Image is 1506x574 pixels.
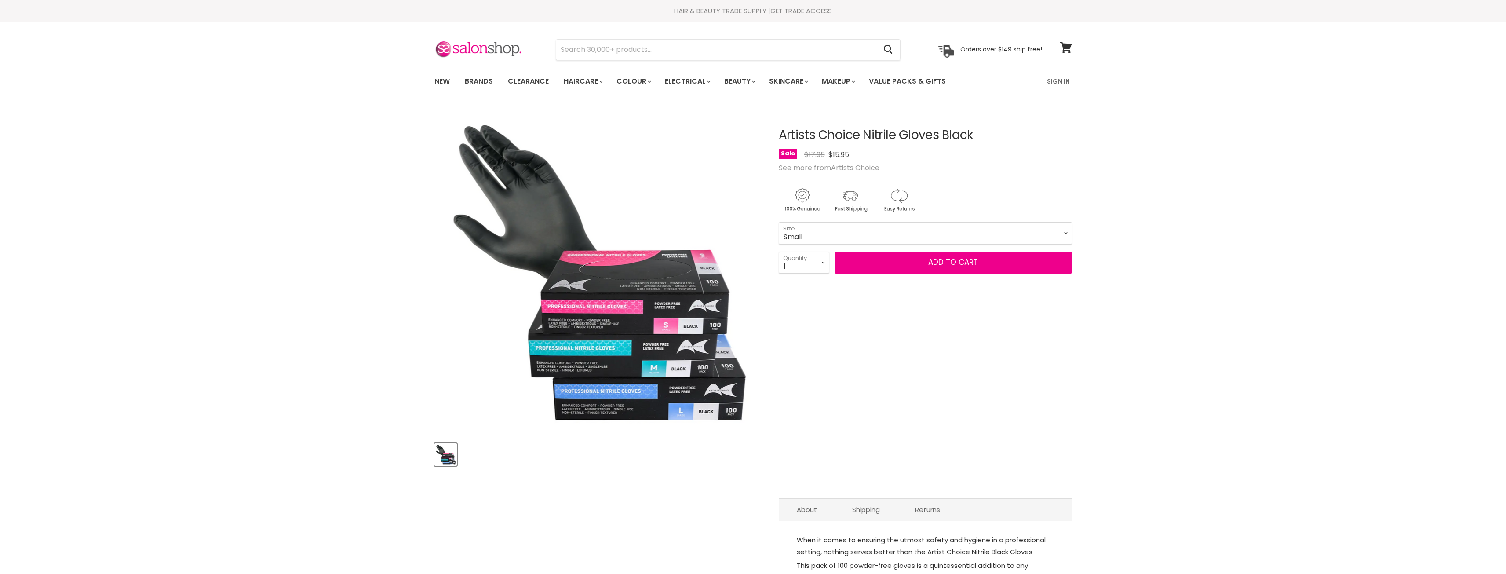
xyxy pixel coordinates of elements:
a: Artists Choice [831,163,879,173]
select: Quantity [779,252,829,274]
span: $15.95 [828,150,849,160]
img: Artists Choice Nitrile Gloves Black [435,444,456,465]
a: Returns [897,499,958,520]
a: Haircare [557,72,608,91]
button: Artists Choice Nitrile Gloves Black [434,443,457,466]
a: About [779,499,835,520]
a: Brands [458,72,500,91]
span: Add to cart [928,257,978,267]
button: Add to cart [835,252,1072,274]
a: Skincare [762,72,813,91]
div: Artists Choice Nitrile Gloves Black image. Click or Scroll to Zoom. [434,106,763,435]
img: genuine.gif [779,186,825,213]
a: Value Packs & Gifts [862,72,952,91]
a: Makeup [815,72,861,91]
span: See more from [779,163,879,173]
a: New [428,72,456,91]
span: Sale [779,149,797,159]
a: Clearance [501,72,555,91]
a: Shipping [835,499,897,520]
ul: Main menu [428,69,997,94]
div: HAIR & BEAUTY TRADE SUPPLY | [423,7,1083,15]
input: Search [556,40,877,60]
a: Sign In [1042,72,1075,91]
div: Product thumbnails [433,441,764,466]
form: Product [556,39,901,60]
a: GET TRADE ACCESS [770,6,832,15]
a: Colour [610,72,656,91]
p: Orders over $149 ship free! [960,45,1042,53]
h1: Artists Choice Nitrile Gloves Black [779,128,1072,142]
img: shipping.gif [827,186,874,213]
img: Artists Choice Nitrile Gloves Black [445,117,752,424]
nav: Main [423,69,1083,94]
a: Beauty [718,72,761,91]
img: returns.gif [875,186,922,213]
a: Electrical [658,72,716,91]
p: When it comes to ensuring the utmost safety and hygiene in a professional setting, nothing serves... [797,534,1054,559]
span: $17.95 [804,150,825,160]
button: Search [877,40,900,60]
